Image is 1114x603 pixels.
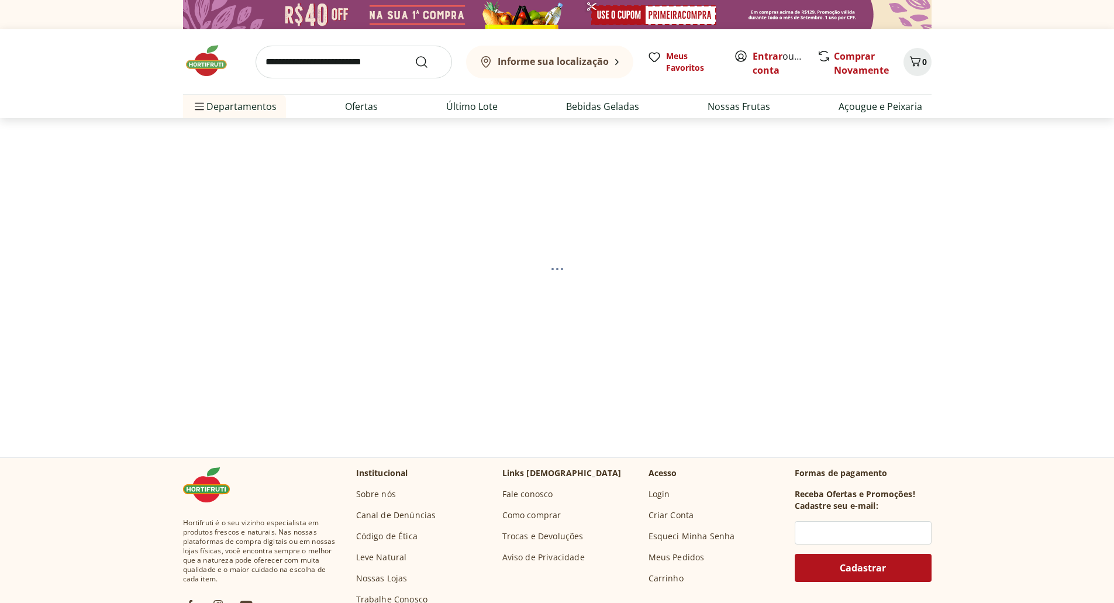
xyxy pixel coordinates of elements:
a: Último Lote [446,99,498,113]
a: Nossas Frutas [708,99,770,113]
a: Criar conta [753,50,817,77]
button: Cadastrar [795,554,932,582]
p: Links [DEMOGRAPHIC_DATA] [502,467,622,479]
h3: Receba Ofertas e Promoções! [795,488,915,500]
span: ou [753,49,805,77]
a: Comprar Novamente [834,50,889,77]
a: Entrar [753,50,782,63]
a: Nossas Lojas [356,573,408,584]
p: Institucional [356,467,408,479]
a: Leve Natural [356,552,407,563]
button: Submit Search [415,55,443,69]
p: Formas de pagamento [795,467,932,479]
a: Como comprar [502,509,561,521]
span: Departamentos [192,92,277,120]
span: Hortifruti é o seu vizinho especialista em produtos frescos e naturais. Nas nossas plataformas de... [183,518,337,584]
a: Ofertas [345,99,378,113]
p: Acesso [649,467,677,479]
a: Meus Favoritos [647,50,720,74]
b: Informe sua localização [498,55,609,68]
button: Informe sua localização [466,46,633,78]
button: Menu [192,92,206,120]
img: Hortifruti [183,467,242,502]
span: 0 [922,56,927,67]
button: Carrinho [903,48,932,76]
a: Bebidas Geladas [566,99,639,113]
a: Aviso de Privacidade [502,552,585,563]
img: Hortifruti [183,43,242,78]
span: Meus Favoritos [666,50,720,74]
input: search [256,46,452,78]
a: Sobre nós [356,488,396,500]
a: Criar Conta [649,509,694,521]
a: Meus Pedidos [649,552,705,563]
a: Fale conosco [502,488,553,500]
a: Canal de Denúncias [356,509,436,521]
h3: Cadastre seu e-mail: [795,500,878,512]
a: Açougue e Peixaria [839,99,922,113]
a: Esqueci Minha Senha [649,530,735,542]
a: Trocas e Devoluções [502,530,584,542]
span: Cadastrar [840,563,886,573]
a: Código de Ética [356,530,418,542]
a: Login [649,488,670,500]
a: Carrinho [649,573,684,584]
